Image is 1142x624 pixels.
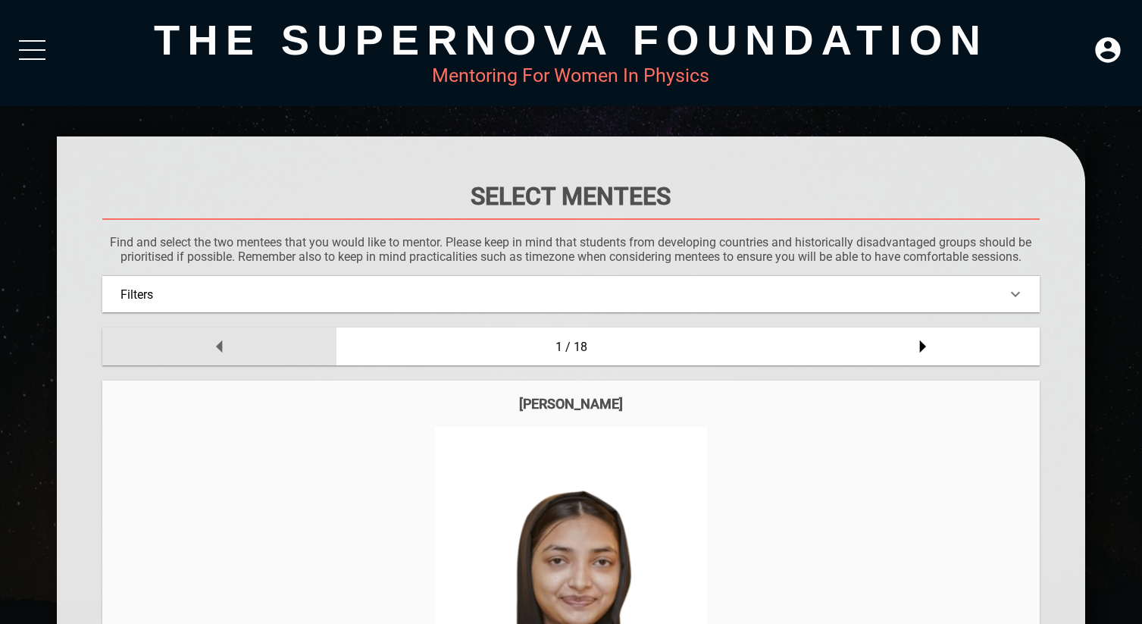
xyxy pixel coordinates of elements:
[57,15,1084,64] div: The Supernova Foundation
[336,328,805,365] div: 1 / 18
[57,64,1084,86] div: Mentoring For Women In Physics
[117,396,1024,412] div: [PERSON_NAME]
[120,287,1021,302] div: Filters
[102,276,1039,312] div: Filters
[102,182,1039,211] h1: Select Mentees
[102,235,1039,264] p: Find and select the two mentees that you would like to mentor. Please keep in mind that students ...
